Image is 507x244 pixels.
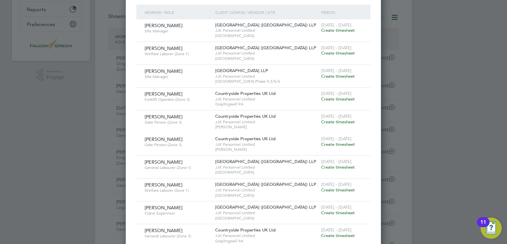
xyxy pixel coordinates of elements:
span: JJK Personnel Limited [215,142,318,147]
span: [DATE] - [DATE] [321,91,352,96]
div: Worker / Role [143,5,214,20]
span: [DATE] - [DATE] [321,182,352,187]
span: JJK Personnel Limited [215,74,318,79]
span: Crane Supervisor [145,211,210,216]
span: [DATE] - [DATE] [321,22,352,28]
span: [GEOGRAPHIC_DATA] ([GEOGRAPHIC_DATA]) LLP [215,182,316,187]
span: [PERSON_NAME] [145,159,183,165]
span: JJK Personnel Limited [215,165,318,170]
span: Create timesheet [321,187,355,193]
span: Gate Person (Zone 3) [145,120,210,125]
span: [PERSON_NAME] [145,227,183,233]
span: [PERSON_NAME] [145,91,183,97]
span: JJK Personnel Limited [215,97,318,102]
span: [PERSON_NAME] [145,182,183,188]
span: Create timesheet [321,50,355,56]
span: Create timesheet [321,164,355,170]
div: Client Config / Vendor / Site [214,5,320,20]
span: JJK Personnel Limited [215,187,318,193]
span: JJK Personnel Limited [215,51,318,56]
span: Gate Person (Zone 3) [145,142,210,147]
span: General Labourer (Zone 3) [145,233,210,239]
span: Create timesheet [321,233,355,238]
span: [GEOGRAPHIC_DATA] LLP [215,68,268,73]
span: Create timesheet [321,142,355,147]
span: [DATE] - [DATE] [321,68,352,73]
span: Create timesheet [321,27,355,33]
span: [DATE] - [DATE] [321,204,352,210]
span: Create timesheet [321,73,355,79]
span: [GEOGRAPHIC_DATA] ([GEOGRAPHIC_DATA]) LLP [215,45,316,51]
span: Site Manager [145,28,210,34]
span: JJK Personnel Limited [215,233,318,238]
span: [GEOGRAPHIC_DATA] ([GEOGRAPHIC_DATA]) LLP [215,22,316,28]
span: JJK Personnel Limited [215,210,318,216]
span: [PERSON_NAME] [145,22,183,28]
span: Create timesheet [321,96,355,102]
span: Welfare Laborer (Zone 1) [145,51,210,57]
button: Open Resource Center, 11 new notifications [481,218,502,239]
span: Countryside Properties UK Ltd [215,113,276,119]
span: Forklift Operator (Zone 3) [145,97,210,102]
span: [PERSON_NAME] [145,205,183,211]
span: [DATE] - [DATE] [321,45,352,51]
span: Site Manager [145,74,210,79]
span: Countryside Properties UK Ltd [215,91,276,96]
div: Period [320,5,364,20]
span: [PERSON_NAME] [145,68,183,74]
span: JJK Personnel Limited [215,119,318,125]
span: General Labourer (Zone 1) [145,165,210,170]
span: [GEOGRAPHIC_DATA] [215,193,318,198]
span: [GEOGRAPHIC_DATA] [215,216,318,221]
span: Create timesheet [321,210,355,216]
span: Graylingwell 9A [215,102,318,107]
span: JJK Personnel Limited [215,28,318,33]
span: [DATE] - [DATE] [321,136,352,142]
span: [PERSON_NAME] [145,114,183,120]
span: Graylingwell 9A [215,238,318,244]
span: Welfare Laborer (Zone 1) [145,188,210,193]
span: [PERSON_NAME] [215,147,318,152]
span: Countryside Properties UK Ltd [215,136,276,142]
span: Create timesheet [321,119,355,125]
span: [PERSON_NAME] [145,136,183,142]
span: Countryside Properties UK Ltd [215,227,276,233]
span: [DATE] - [DATE] [321,227,352,233]
span: [GEOGRAPHIC_DATA] Phase 9.3/5/6 [215,79,318,84]
span: [GEOGRAPHIC_DATA] [215,170,318,175]
span: [DATE] - [DATE] [321,113,352,119]
span: [GEOGRAPHIC_DATA] ([GEOGRAPHIC_DATA]) LLP [215,204,316,210]
span: [PERSON_NAME] [145,45,183,51]
span: [GEOGRAPHIC_DATA] ([GEOGRAPHIC_DATA]) LLP [215,159,316,164]
span: [GEOGRAPHIC_DATA] [215,56,318,61]
span: [GEOGRAPHIC_DATA] [215,33,318,38]
span: [PERSON_NAME] [215,124,318,130]
div: 11 [480,222,486,231]
span: [DATE] - [DATE] [321,159,352,164]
